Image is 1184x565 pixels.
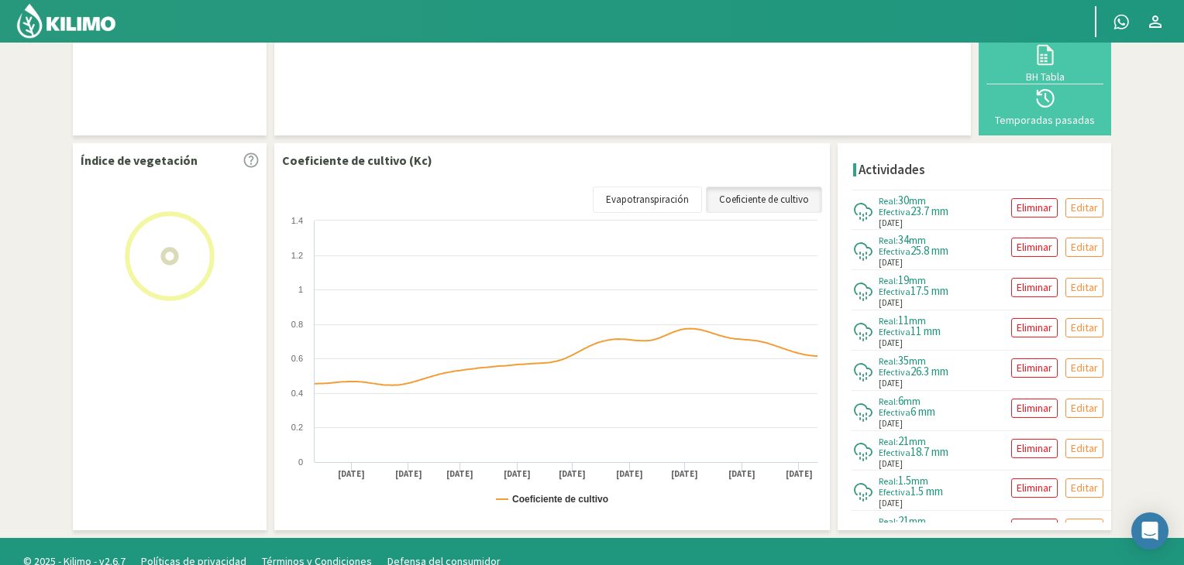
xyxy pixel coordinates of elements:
[1017,440,1052,457] p: Eliminar
[559,468,586,480] text: [DATE]
[1011,238,1058,257] button: Eliminar
[879,337,903,350] span: [DATE]
[910,324,941,338] span: 11 mm
[1071,519,1098,537] p: Editar
[879,436,898,447] span: Real:
[1011,358,1058,378] button: Eliminar
[879,475,898,487] span: Real:
[879,195,898,207] span: Real:
[1065,439,1103,458] button: Editar
[910,283,948,298] span: 17.5 mm
[879,326,910,337] span: Efectiva
[909,233,926,247] span: mm
[879,366,910,378] span: Efectiva
[879,515,898,527] span: Real:
[879,457,903,471] span: [DATE]
[1011,439,1058,458] button: Eliminar
[910,444,948,459] span: 18.7 mm
[671,468,698,480] text: [DATE]
[879,245,910,257] span: Efectiva
[879,406,910,418] span: Efectiva
[786,468,813,480] text: [DATE]
[1017,279,1052,296] p: Eliminar
[1071,359,1098,377] p: Editar
[512,494,608,505] text: Coeficiente de cultivo
[991,71,1099,82] div: BH Tabla
[879,217,903,230] span: [DATE]
[291,216,303,225] text: 1.4
[879,417,903,430] span: [DATE]
[1011,399,1058,418] button: Eliminar
[728,468,755,480] text: [DATE]
[898,353,909,368] span: 35
[909,514,926,528] span: mm
[986,40,1103,84] button: BH Tabla
[898,272,909,287] span: 19
[879,486,910,498] span: Efectiva
[1065,399,1103,418] button: Editar
[1017,319,1052,337] p: Eliminar
[1065,278,1103,297] button: Editar
[1017,399,1052,417] p: Eliminar
[898,393,903,408] span: 6
[898,473,911,488] span: 1.5
[909,434,926,448] span: mm
[879,206,910,217] span: Efectiva
[1017,479,1052,497] p: Eliminar
[910,364,948,378] span: 26.3 mm
[291,423,303,432] text: 0.2
[1017,238,1052,256] p: Eliminar
[291,251,303,260] text: 1.2
[903,394,921,408] span: mm
[395,468,422,480] text: [DATE]
[909,313,926,327] span: mm
[898,513,909,528] span: 21
[1071,440,1098,457] p: Editar
[446,468,473,480] text: [DATE]
[879,275,898,286] span: Real:
[879,447,910,458] span: Efectiva
[910,484,943,498] span: 1.5 mm
[898,193,909,207] span: 30
[504,468,531,480] text: [DATE]
[909,354,926,368] span: mm
[879,315,898,327] span: Real:
[879,355,898,367] span: Real:
[898,313,909,327] span: 11
[991,115,1099,125] div: Temporadas pasadas
[593,187,702,213] a: Evapotranspiración
[1011,519,1058,538] button: Eliminar
[1071,319,1098,337] p: Editar
[338,468,365,480] text: [DATE]
[15,2,117,39] img: Kilimo
[1065,478,1103,498] button: Editar
[92,179,247,334] img: Loading...
[879,497,903,510] span: [DATE]
[291,389,303,398] text: 0.4
[1011,478,1058,498] button: Eliminar
[909,273,926,287] span: mm
[1071,279,1098,296] p: Editar
[911,474,928,488] span: mm
[1131,512,1169,550] div: Open Intercom Messenger
[1011,198,1058,217] button: Eliminar
[1065,238,1103,257] button: Editar
[1071,479,1098,497] p: Editar
[879,395,898,407] span: Real:
[909,193,926,207] span: mm
[298,285,303,294] text: 1
[879,377,903,390] span: [DATE]
[1071,199,1098,217] p: Editar
[910,243,948,258] span: 25.8 mm
[879,286,910,297] span: Efectiva
[1017,519,1052,537] p: Eliminar
[910,204,948,218] span: 23.7 mm
[1011,318,1058,337] button: Eliminar
[910,404,935,419] span: 6 mm
[898,433,909,448] span: 21
[879,296,903,310] span: [DATE]
[298,457,303,467] text: 0
[986,84,1103,128] button: Temporadas pasadas
[879,235,898,246] span: Real:
[1017,359,1052,377] p: Eliminar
